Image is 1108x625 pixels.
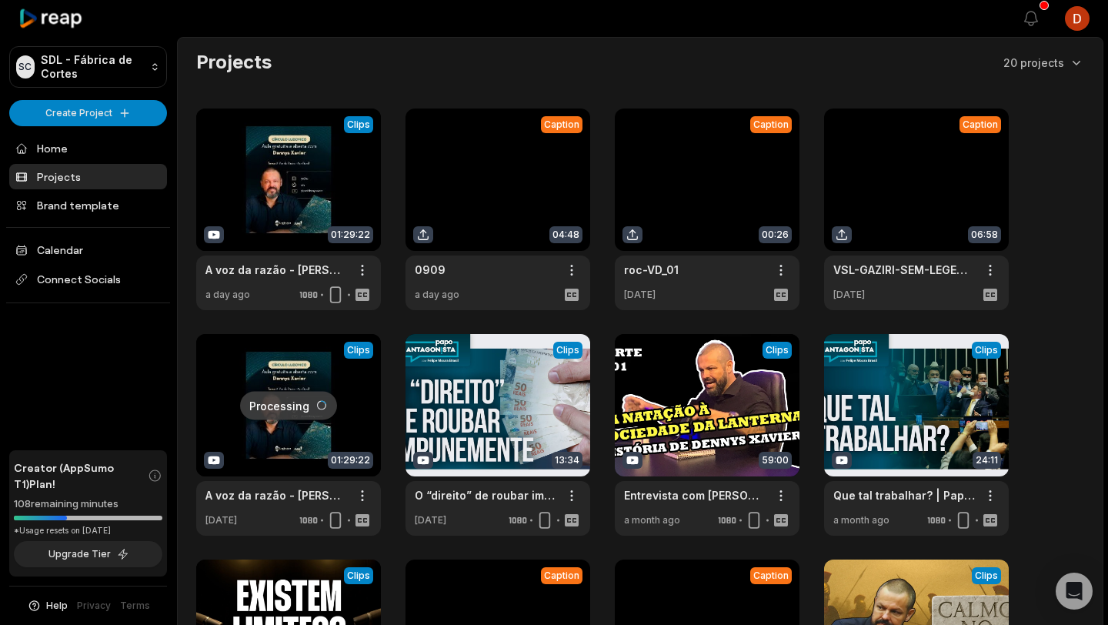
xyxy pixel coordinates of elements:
button: Help [27,599,68,613]
a: Privacy [77,599,111,613]
button: Upgrade Tier [14,541,162,567]
div: Open Intercom Messenger [1056,573,1093,610]
a: Home [9,135,167,161]
div: SC [16,55,35,79]
a: A voz da razão - [PERSON_NAME] - Encontro 1 Círculo [PERSON_NAME] [205,487,347,503]
a: A voz da razão - [PERSON_NAME] - Encontro 1 Círculo [PERSON_NAME] [205,262,347,278]
a: Calendar [9,237,167,262]
span: Connect Socials [9,266,167,293]
a: Entrevista com [PERSON_NAME] Pt. 01 - Liberdade e Política com [PERSON_NAME] [624,487,766,503]
a: Brand template [9,192,167,218]
span: Creator (AppSumo T1) Plan! [14,460,148,492]
p: SDL - Fábrica de Cortes [41,53,145,81]
a: Projects [9,164,167,189]
a: Que tal trabalhar? | Papo Antagonista com [PERSON_NAME] Brasil - [DATE] [833,487,975,503]
h2: Projects [196,50,272,75]
div: 108 remaining minutes [14,496,162,512]
a: VSL-GAZIRI-SEM-LEGENDA [833,262,975,278]
a: 0909 [415,262,446,278]
button: 20 projects [1003,55,1084,71]
div: *Usage resets on [DATE] [14,525,162,536]
a: O “direito” de roubar impunemente | Papo Antagonista com [PERSON_NAME] Brasil - [DATE] [415,487,556,503]
button: Create Project [9,100,167,126]
a: roc-VD_01 [624,262,679,278]
a: Terms [120,599,150,613]
span: Help [46,599,68,613]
